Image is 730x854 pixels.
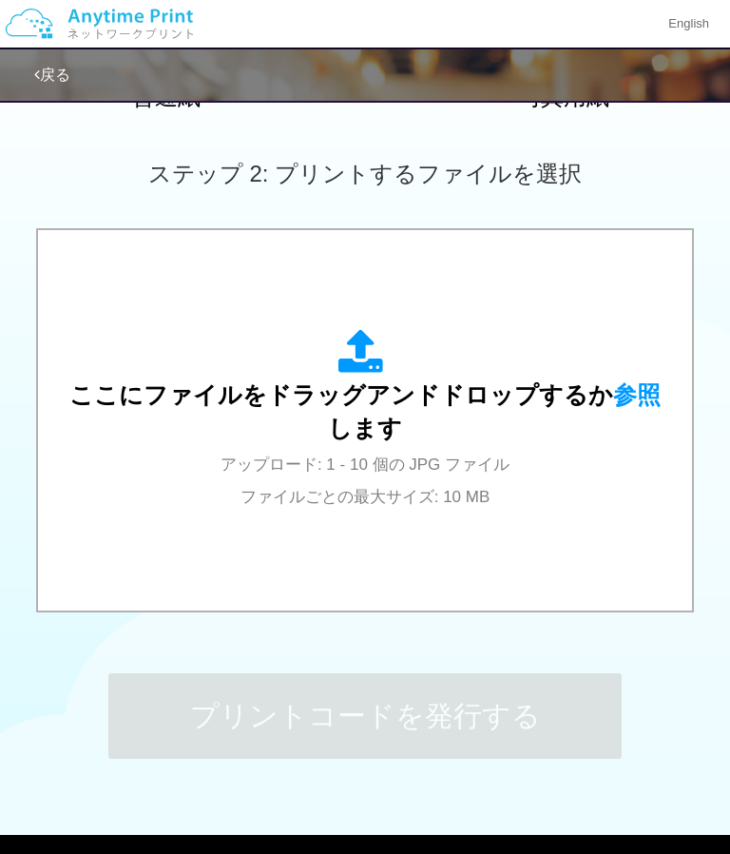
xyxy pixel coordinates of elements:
[613,381,661,408] span: 参照
[221,456,509,506] span: アップロード: 1 - 10 個の JPG ファイル ファイルごとの最大サイズ: 10 MB
[108,673,622,759] button: プリントコードを発行する
[69,381,661,442] span: ここにファイルをドラッグアンドドロップするか します
[148,161,582,186] span: ステップ 2: プリントするファイルを選択
[34,67,70,83] a: 戻る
